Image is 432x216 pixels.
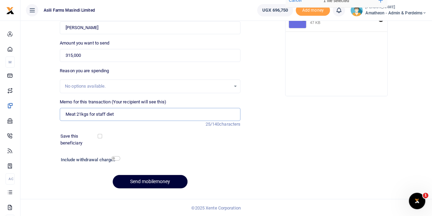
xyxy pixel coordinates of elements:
span: characters [219,122,240,127]
span: Asili Farms Masindi Limited [41,7,98,13]
a: logo-small logo-large logo-large [6,8,14,13]
li: Wallet ballance [254,4,296,16]
input: Enter extra information [60,108,240,121]
a: UGX 696,750 [257,4,293,16]
a: profile-user [PERSON_NAME] Amatheon - Admin & Perdeims [350,4,427,16]
li: Toup your wallet [296,5,330,16]
a: Add money [296,7,330,12]
label: Save this beneficiary [60,133,99,146]
span: Add money [296,5,330,16]
span: 1 [423,193,428,198]
input: Loading name... [60,21,240,34]
h6: Include withdrawal charges [61,157,117,163]
img: profile-user [350,4,363,16]
input: UGX [60,49,240,62]
li: M [5,56,15,68]
span: Amatheon - Admin & Perdeims [365,10,427,16]
div: No options available. [65,83,231,90]
span: 25/140 [205,122,219,127]
iframe: Intercom live chat [409,193,425,209]
label: Amount you want to send [60,40,109,47]
span: UGX 696,750 [262,7,288,14]
label: Memo for this transaction (Your recipient will see this) [60,99,166,105]
li: Ac [5,173,15,185]
small: [PERSON_NAME] [365,4,427,10]
img: logo-small [6,7,14,15]
button: Send mobilemoney [113,175,187,188]
div: 47 KB [310,20,320,25]
label: Reason you are spending [60,67,109,74]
